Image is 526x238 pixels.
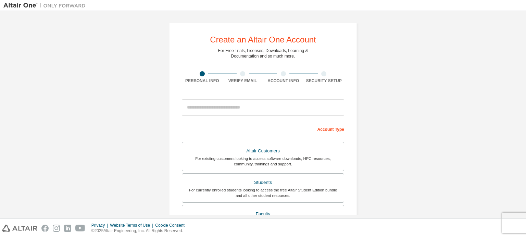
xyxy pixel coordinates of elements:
div: Privacy [91,223,110,228]
div: Create an Altair One Account [210,36,316,44]
div: Website Terms of Use [110,223,155,228]
div: Faculty [186,209,340,219]
div: Cookie Consent [155,223,188,228]
div: Students [186,178,340,187]
img: Altair One [3,2,89,9]
div: Account Type [182,123,344,134]
img: linkedin.svg [64,225,71,232]
div: Verify Email [223,78,263,84]
div: For Free Trials, Licenses, Downloads, Learning & Documentation and so much more. [218,48,308,59]
p: © 2025 Altair Engineering, Inc. All Rights Reserved. [91,228,189,234]
div: Security Setup [304,78,345,84]
img: instagram.svg [53,225,60,232]
div: Personal Info [182,78,223,84]
div: For existing customers looking to access software downloads, HPC resources, community, trainings ... [186,156,340,167]
div: Altair Customers [186,146,340,156]
div: For currently enrolled students looking to access the free Altair Student Edition bundle and all ... [186,187,340,198]
img: altair_logo.svg [2,225,37,232]
img: facebook.svg [41,225,49,232]
div: Account Info [263,78,304,84]
img: youtube.svg [75,225,85,232]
